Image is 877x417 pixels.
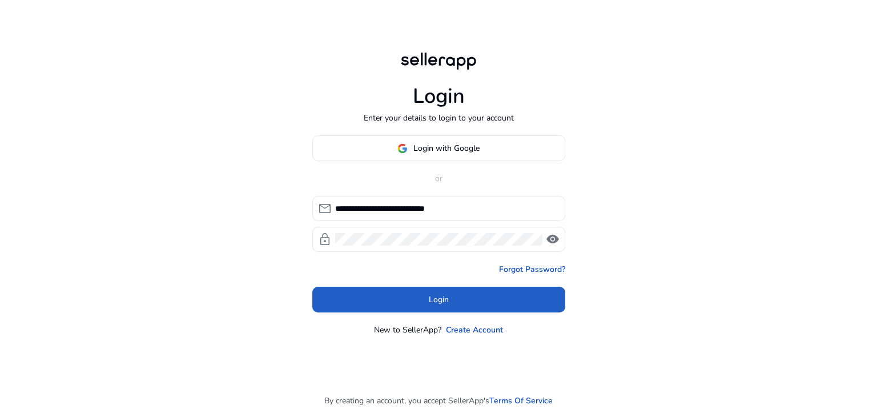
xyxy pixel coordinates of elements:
[312,287,565,312] button: Login
[413,142,480,154] span: Login with Google
[318,232,332,246] span: lock
[499,263,565,275] a: Forgot Password?
[318,202,332,215] span: mail
[429,294,449,306] span: Login
[546,232,560,246] span: visibility
[397,143,408,154] img: google-logo.svg
[364,112,514,124] p: Enter your details to login to your account
[446,324,503,336] a: Create Account
[413,84,465,109] h1: Login
[374,324,441,336] p: New to SellerApp?
[489,395,553,407] a: Terms Of Service
[312,135,565,161] button: Login with Google
[312,173,565,185] p: or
